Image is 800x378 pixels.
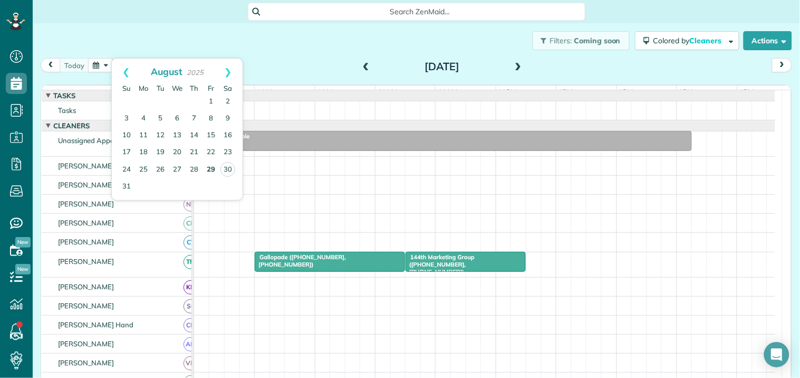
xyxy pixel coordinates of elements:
span: 2pm [617,88,635,96]
span: Gallopade ([PHONE_NUMBER], [PHONE_NUMBER]) [254,253,346,268]
span: Colored by [653,36,726,45]
a: 25 [135,162,152,178]
a: 14 [186,127,203,144]
span: CH [184,318,198,333]
span: [PERSON_NAME] [56,257,117,266]
span: Sunday [122,84,131,92]
span: [PERSON_NAME] [56,358,117,367]
a: 10 [118,127,135,144]
span: 1pm [556,88,575,96]
span: [PERSON_NAME] [56,238,117,246]
span: New [15,264,31,275]
a: 20 [169,144,186,161]
span: [PERSON_NAME] [56,339,117,348]
span: [PERSON_NAME] [56,282,117,291]
span: Coming soon [574,36,621,45]
span: [PERSON_NAME] [56,200,117,208]
a: 26 [152,162,169,178]
span: Tuesday [157,84,165,92]
a: 31 [118,178,135,195]
button: Colored byCleaners [635,31,739,50]
a: 6 [169,110,186,127]
span: AM [184,337,198,352]
span: CM [184,216,198,231]
a: 12 [152,127,169,144]
a: 8 [203,110,219,127]
a: 29 [203,162,219,178]
span: August [151,65,183,77]
span: VM [184,356,198,371]
span: [PERSON_NAME] [56,301,117,310]
a: 3 [118,110,135,127]
span: 12pm [496,88,519,96]
a: 4 [135,110,152,127]
a: 22 [203,144,219,161]
a: 19 [152,144,169,161]
div: Open Intercom Messenger [764,342,789,367]
a: Prev [112,59,141,85]
a: 23 [219,144,236,161]
span: New [15,237,31,248]
span: SC [184,299,198,314]
a: 24 [118,162,135,178]
span: ND [184,197,198,212]
span: Filters: [550,36,572,45]
a: 18 [135,144,152,161]
span: TM [184,255,198,269]
span: [PERSON_NAME] Hand [56,320,136,329]
span: [PERSON_NAME] [56,219,117,227]
span: Unassigned Appointments [56,136,144,145]
span: PRC Not Available [194,133,250,140]
span: 144th Marketing Group ([PHONE_NUMBER], [PHONE_NUMBER]) [405,253,475,276]
span: Cleaners [690,36,724,45]
span: 3pm [677,88,696,96]
span: Monday [139,84,148,92]
button: today [60,58,89,72]
span: Cleaners [51,121,92,130]
a: Next [214,59,243,85]
a: 17 [118,144,135,161]
a: 1 [203,93,219,110]
a: 21 [186,144,203,161]
a: 2 [219,93,236,110]
span: CT [184,235,198,250]
a: 15 [203,127,219,144]
a: 16 [219,127,236,144]
span: [PERSON_NAME] [56,162,117,170]
a: 13 [169,127,186,144]
a: 27 [169,162,186,178]
a: 30 [220,162,235,177]
span: Friday [208,84,214,92]
a: 7 [186,110,203,127]
button: next [772,58,792,72]
a: 28 [186,162,203,178]
button: prev [41,58,61,72]
span: [PERSON_NAME] [56,181,117,189]
span: Tasks [51,91,78,100]
span: Thursday [190,84,198,92]
a: 9 [219,110,236,127]
span: 11am [436,88,459,96]
span: Tasks [56,106,78,115]
a: 11 [135,127,152,144]
button: Actions [744,31,792,50]
span: Saturday [224,84,232,92]
span: 4pm [738,88,756,96]
span: 8am [255,88,274,96]
span: 2025 [187,68,204,77]
a: 5 [152,110,169,127]
span: 9am [315,88,335,96]
span: Wednesday [172,84,182,92]
span: KD [184,280,198,295]
h2: [DATE] [376,61,508,72]
span: 10am [375,88,399,96]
